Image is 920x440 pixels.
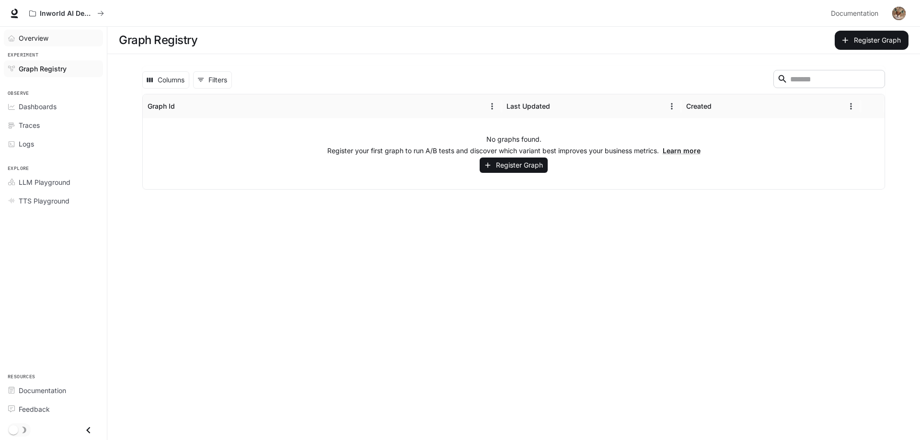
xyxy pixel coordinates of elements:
[713,99,727,113] button: Sort
[686,102,712,110] div: Created
[835,31,908,50] button: Register Graph
[19,120,40,130] span: Traces
[480,158,548,173] button: Register Graph
[327,146,701,156] p: Register your first graph to run A/B tests and discover which variant best improves your business...
[19,102,57,112] span: Dashboards
[4,401,103,417] a: Feedback
[831,8,878,20] span: Documentation
[485,99,499,113] button: Menu
[193,71,232,89] button: Show filters
[665,99,679,113] button: Menu
[551,99,565,113] button: Sort
[40,10,93,18] p: Inworld AI Demos
[19,139,34,149] span: Logs
[4,174,103,191] a: LLM Playground
[176,99,190,113] button: Sort
[4,60,103,77] a: Graph Registry
[19,196,69,206] span: TTS Playground
[19,64,67,74] span: Graph Registry
[4,30,103,46] a: Overview
[119,31,197,50] h1: Graph Registry
[4,382,103,399] a: Documentation
[78,420,99,440] button: Close drawer
[892,7,906,20] img: User avatar
[827,4,885,23] a: Documentation
[4,98,103,115] a: Dashboards
[4,117,103,134] a: Traces
[773,70,885,90] div: Search
[142,71,189,89] button: Select columns
[19,385,66,395] span: Documentation
[19,177,70,187] span: LLM Playground
[19,33,48,43] span: Overview
[25,4,108,23] button: All workspaces
[844,99,858,113] button: Menu
[663,147,701,155] a: Learn more
[148,102,175,110] div: Graph Id
[506,102,550,110] div: Last Updated
[4,135,103,152] a: Logs
[9,424,18,435] span: Dark mode toggle
[889,4,908,23] button: User avatar
[486,135,541,144] p: No graphs found.
[19,404,50,414] span: Feedback
[4,192,103,209] a: TTS Playground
